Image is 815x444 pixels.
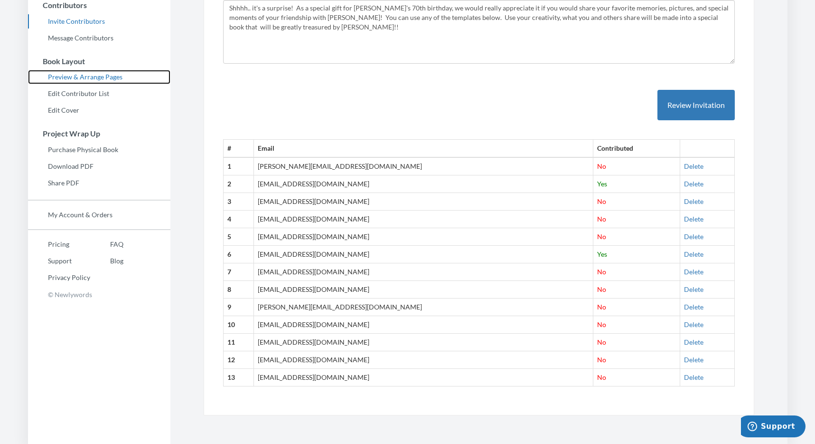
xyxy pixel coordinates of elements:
[254,299,593,316] td: [PERSON_NAME][EMAIL_ADDRESS][DOMAIN_NAME]
[597,303,606,311] span: No
[90,237,123,251] a: FAQ
[254,211,593,228] td: [EMAIL_ADDRESS][DOMAIN_NAME]
[597,320,606,328] span: No
[254,246,593,263] td: [EMAIL_ADDRESS][DOMAIN_NAME]
[28,254,90,268] a: Support
[254,316,593,334] td: [EMAIL_ADDRESS][DOMAIN_NAME]
[223,334,254,351] th: 11
[684,285,703,293] a: Delete
[597,215,606,223] span: No
[28,129,170,138] h3: Project Wrap Up
[223,140,254,157] th: #
[223,193,254,211] th: 3
[254,193,593,211] td: [EMAIL_ADDRESS][DOMAIN_NAME]
[597,232,606,241] span: No
[223,211,254,228] th: 4
[28,70,170,84] a: Preview & Arrange Pages
[28,31,170,45] a: Message Contributors
[254,351,593,369] td: [EMAIL_ADDRESS][DOMAIN_NAME]
[597,356,606,364] span: No
[254,157,593,175] td: [PERSON_NAME][EMAIL_ADDRESS][DOMAIN_NAME]
[657,90,735,121] button: Review Invitation
[684,303,703,311] a: Delete
[684,356,703,364] a: Delete
[684,215,703,223] a: Delete
[223,157,254,175] th: 1
[593,140,680,157] th: Contributed
[223,369,254,386] th: 13
[223,175,254,193] th: 2
[597,285,606,293] span: No
[28,57,170,66] h3: Book Layout
[254,281,593,299] td: [EMAIL_ADDRESS][DOMAIN_NAME]
[223,246,254,263] th: 6
[28,159,170,174] a: Download PDF
[254,140,593,157] th: Email
[597,162,606,170] span: No
[223,228,254,246] th: 5
[741,415,806,439] iframe: Opens a widget where you can chat to one of our agents
[254,175,593,193] td: [EMAIL_ADDRESS][DOMAIN_NAME]
[254,263,593,281] td: [EMAIL_ADDRESS][DOMAIN_NAME]
[597,180,607,188] span: Yes
[28,270,90,285] a: Privacy Policy
[223,281,254,299] th: 8
[28,14,170,29] a: Invite Contributors
[684,320,703,328] a: Delete
[254,369,593,386] td: [EMAIL_ADDRESS][DOMAIN_NAME]
[254,228,593,246] td: [EMAIL_ADDRESS][DOMAIN_NAME]
[597,338,606,346] span: No
[28,208,170,222] a: My Account & Orders
[684,268,703,276] a: Delete
[223,263,254,281] th: 7
[597,373,606,381] span: No
[28,1,170,10] h3: Contributors
[597,250,607,258] span: Yes
[28,287,170,302] p: © Newlywords
[684,232,703,241] a: Delete
[223,351,254,369] th: 12
[684,162,703,170] a: Delete
[684,338,703,346] a: Delete
[597,197,606,205] span: No
[684,180,703,188] a: Delete
[684,197,703,205] a: Delete
[684,250,703,258] a: Delete
[28,103,170,117] a: Edit Cover
[28,143,170,157] a: Purchase Physical Book
[28,87,170,101] a: Edit Contributor List
[28,237,90,251] a: Pricing
[28,176,170,190] a: Share PDF
[90,254,123,268] a: Blog
[684,373,703,381] a: Delete
[254,334,593,351] td: [EMAIL_ADDRESS][DOMAIN_NAME]
[223,299,254,316] th: 9
[223,316,254,334] th: 10
[597,268,606,276] span: No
